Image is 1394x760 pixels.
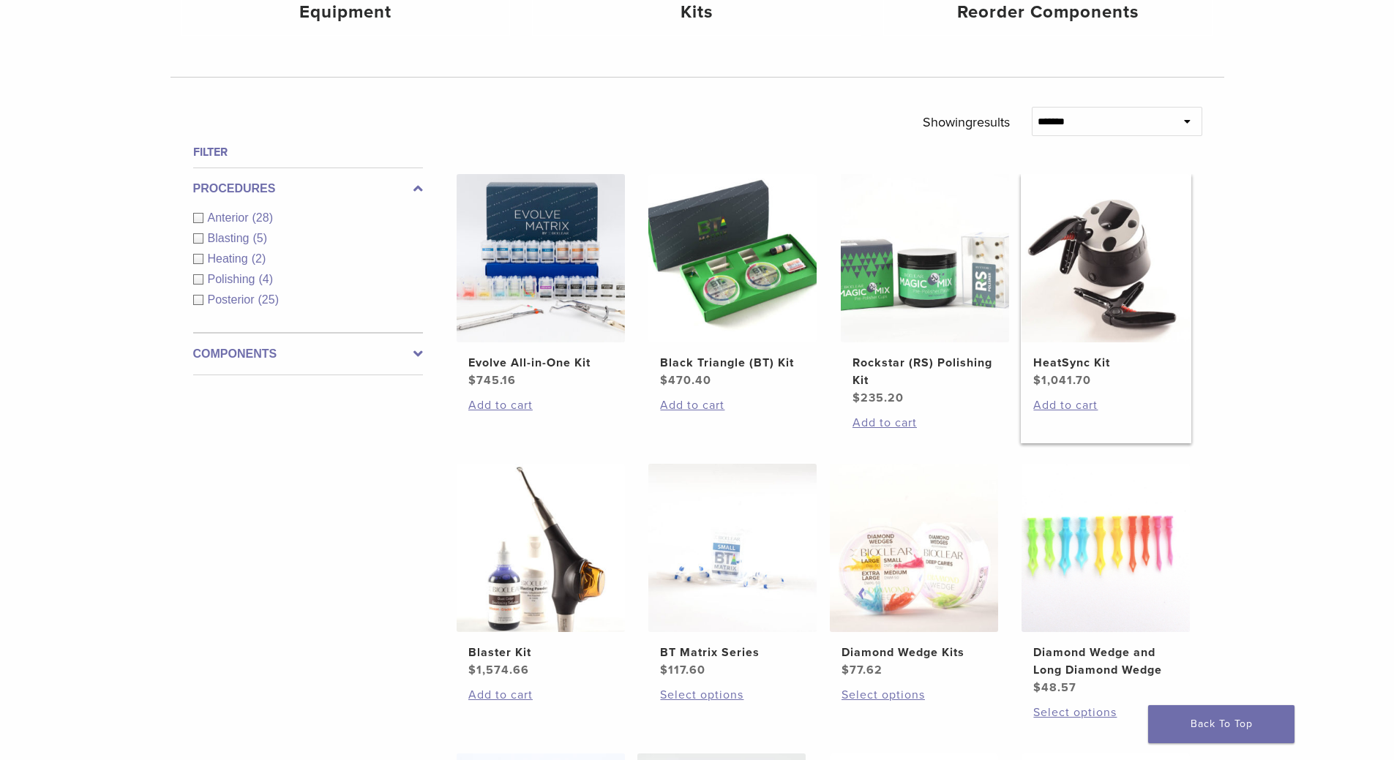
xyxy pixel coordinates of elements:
a: Add to cart: “HeatSync Kit” [1033,396,1178,414]
span: (28) [252,211,273,224]
a: Add to cart: “Blaster Kit” [468,686,613,704]
span: (25) [258,293,279,306]
h2: Evolve All-in-One Kit [468,354,613,372]
img: Evolve All-in-One Kit [457,174,625,342]
a: Diamond Wedge KitsDiamond Wedge Kits $77.62 [829,464,1000,679]
a: HeatSync KitHeatSync Kit $1,041.70 [1021,174,1191,389]
span: Polishing [208,273,259,285]
span: $ [842,663,850,677]
p: Showing results [923,107,1010,138]
a: Blaster KitBlaster Kit $1,574.66 [456,464,626,679]
a: Back To Top [1148,705,1294,743]
span: $ [660,373,668,388]
span: $ [1033,680,1041,695]
a: Diamond Wedge and Long Diamond WedgeDiamond Wedge and Long Diamond Wedge $48.57 [1021,464,1191,696]
img: Diamond Wedge and Long Diamond Wedge [1022,464,1190,632]
span: $ [660,663,668,677]
h2: HeatSync Kit [1033,354,1178,372]
span: Anterior [208,211,252,224]
h2: Blaster Kit [468,644,613,661]
span: Posterior [208,293,258,306]
a: Add to cart: “Rockstar (RS) Polishing Kit” [852,414,997,432]
label: Components [193,345,423,363]
a: Select options for “Diamond Wedge and Long Diamond Wedge” [1033,704,1178,721]
a: Rockstar (RS) Polishing KitRockstar (RS) Polishing Kit $235.20 [840,174,1011,407]
span: Blasting [208,232,253,244]
label: Procedures [193,180,423,197]
img: Blaster Kit [457,464,625,632]
a: Select options for “BT Matrix Series” [660,686,805,704]
span: $ [468,663,476,677]
bdi: 117.60 [660,663,705,677]
a: BT Matrix SeriesBT Matrix Series $117.60 [648,464,818,679]
h2: Diamond Wedge Kits [842,644,986,661]
span: $ [468,373,476,388]
img: BT Matrix Series [648,464,817,632]
span: (5) [252,232,267,244]
h2: BT Matrix Series [660,644,805,661]
a: Evolve All-in-One KitEvolve All-in-One Kit $745.16 [456,174,626,389]
bdi: 470.40 [660,373,711,388]
a: Black Triangle (BT) KitBlack Triangle (BT) Kit $470.40 [648,174,818,389]
img: HeatSync Kit [1022,174,1190,342]
span: Heating [208,252,252,265]
a: Select options for “Diamond Wedge Kits” [842,686,986,704]
bdi: 77.62 [842,663,883,677]
bdi: 48.57 [1033,680,1076,695]
span: (4) [258,273,273,285]
bdi: 235.20 [852,391,904,405]
img: Rockstar (RS) Polishing Kit [841,174,1009,342]
bdi: 1,041.70 [1033,373,1091,388]
h2: Rockstar (RS) Polishing Kit [852,354,997,389]
bdi: 745.16 [468,373,516,388]
a: Add to cart: “Evolve All-in-One Kit” [468,396,613,414]
a: Add to cart: “Black Triangle (BT) Kit” [660,396,805,414]
span: (2) [252,252,266,265]
img: Diamond Wedge Kits [830,464,998,632]
span: $ [1033,373,1041,388]
img: Black Triangle (BT) Kit [648,174,817,342]
h2: Diamond Wedge and Long Diamond Wedge [1033,644,1178,679]
h4: Filter [193,143,423,161]
span: $ [852,391,861,405]
bdi: 1,574.66 [468,663,529,677]
h2: Black Triangle (BT) Kit [660,354,805,372]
